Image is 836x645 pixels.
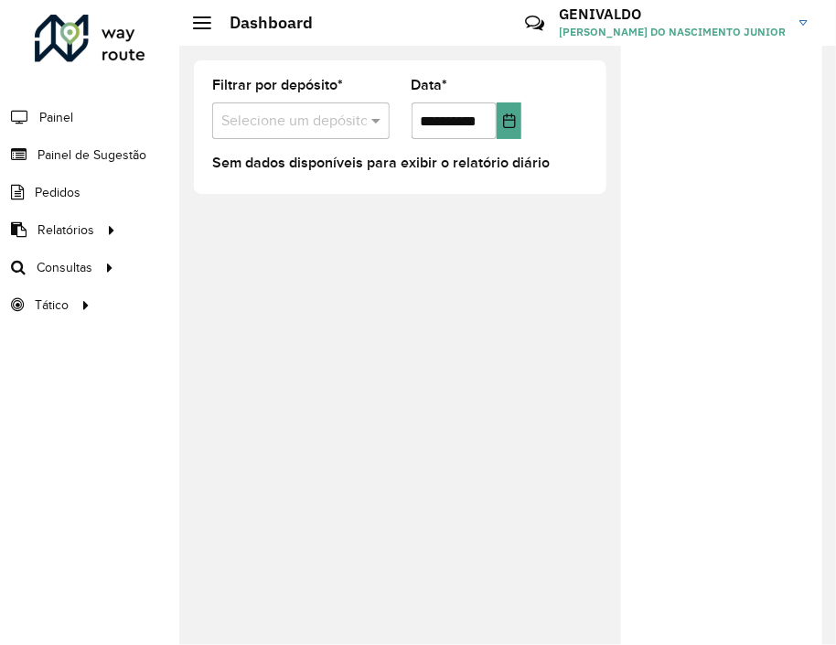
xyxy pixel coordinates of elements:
[559,5,786,23] h3: GENIVALDO
[35,296,69,315] span: Tático
[497,102,521,139] button: Choose Date
[39,108,73,127] span: Painel
[212,74,343,96] label: Filtrar por depósito
[212,152,550,174] label: Sem dados disponíveis para exibir o relatório diário
[211,13,313,33] h2: Dashboard
[38,145,146,165] span: Painel de Sugestão
[559,24,786,40] span: [PERSON_NAME] DO NASCIMENTO JUNIOR
[37,258,92,277] span: Consultas
[38,220,94,240] span: Relatórios
[35,183,80,202] span: Pedidos
[515,4,554,43] a: Contato Rápido
[412,74,448,96] label: Data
